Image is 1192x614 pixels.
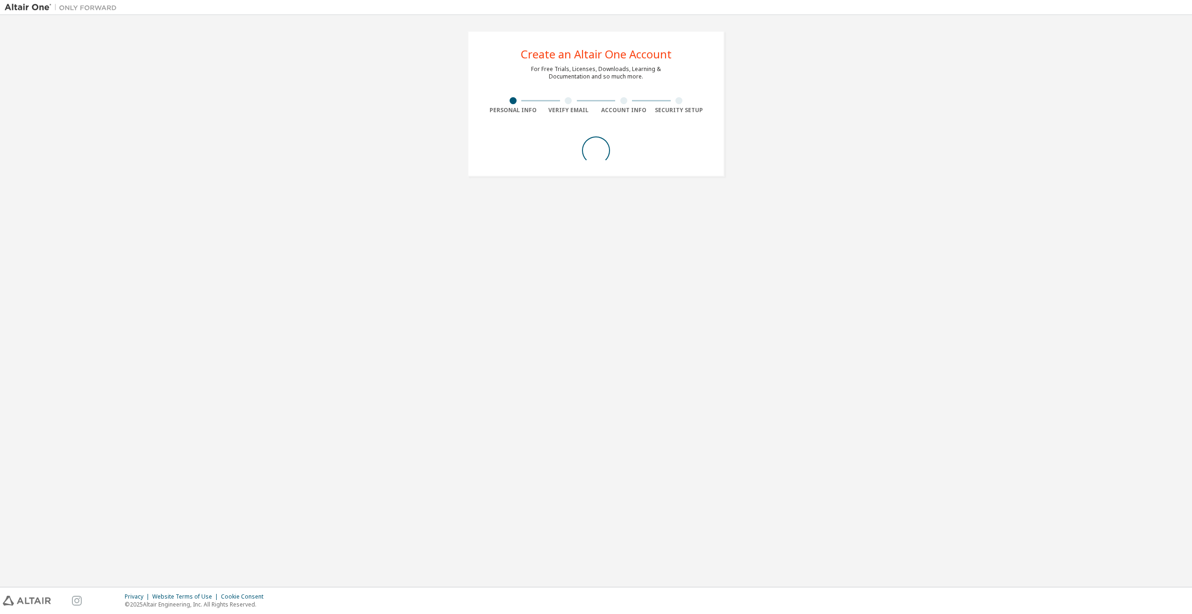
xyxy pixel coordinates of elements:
[521,49,672,60] div: Create an Altair One Account
[125,593,152,600] div: Privacy
[541,107,596,114] div: Verify Email
[596,107,652,114] div: Account Info
[3,596,51,606] img: altair_logo.svg
[5,3,121,12] img: Altair One
[652,107,707,114] div: Security Setup
[531,65,661,80] div: For Free Trials, Licenses, Downloads, Learning & Documentation and so much more.
[221,593,269,600] div: Cookie Consent
[152,593,221,600] div: Website Terms of Use
[125,600,269,608] p: © 2025 Altair Engineering, Inc. All Rights Reserved.
[72,596,82,606] img: instagram.svg
[485,107,541,114] div: Personal Info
